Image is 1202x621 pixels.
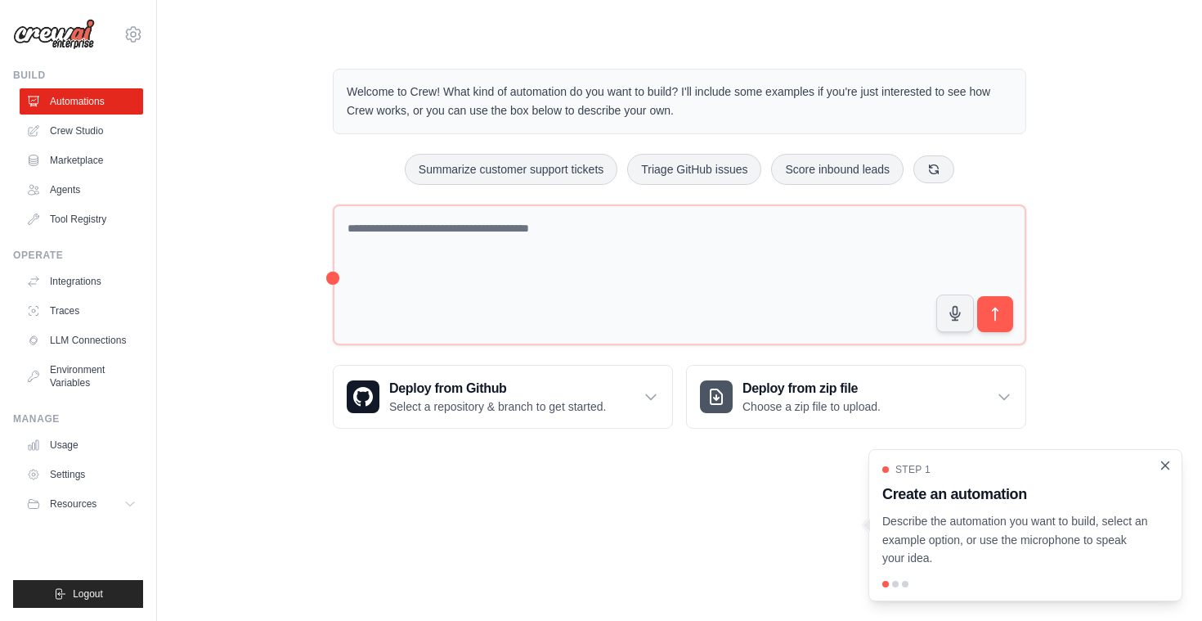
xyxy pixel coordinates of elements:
p: Select a repository & branch to get started. [389,398,606,415]
h3: Create an automation [882,483,1149,506]
a: Automations [20,88,143,115]
p: Welcome to Crew! What kind of automation do you want to build? I'll include some examples if you'... [347,83,1012,120]
span: Step 1 [895,463,931,476]
a: Traces [20,298,143,324]
a: Tool Registry [20,206,143,232]
img: Logo [13,19,95,50]
div: Operate [13,249,143,262]
a: LLM Connections [20,327,143,353]
span: Logout [73,587,103,601]
span: Resources [50,497,96,511]
button: Summarize customer support tickets [405,154,617,185]
a: Settings [20,461,143,488]
a: Marketplace [20,147,143,173]
a: Environment Variables [20,357,143,396]
button: Close walkthrough [1159,459,1172,472]
h3: Deploy from zip file [742,379,881,398]
p: Describe the automation you want to build, select an example option, or use the microphone to spe... [882,512,1149,568]
a: Agents [20,177,143,203]
h3: Deploy from Github [389,379,606,398]
button: Resources [20,491,143,517]
button: Triage GitHub issues [627,154,761,185]
div: Manage [13,412,143,425]
div: Build [13,69,143,82]
a: Crew Studio [20,118,143,144]
a: Usage [20,432,143,458]
button: Logout [13,580,143,608]
iframe: Chat Widget [1120,542,1202,621]
a: Integrations [20,268,143,295]
p: Choose a zip file to upload. [742,398,881,415]
button: Score inbound leads [771,154,904,185]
